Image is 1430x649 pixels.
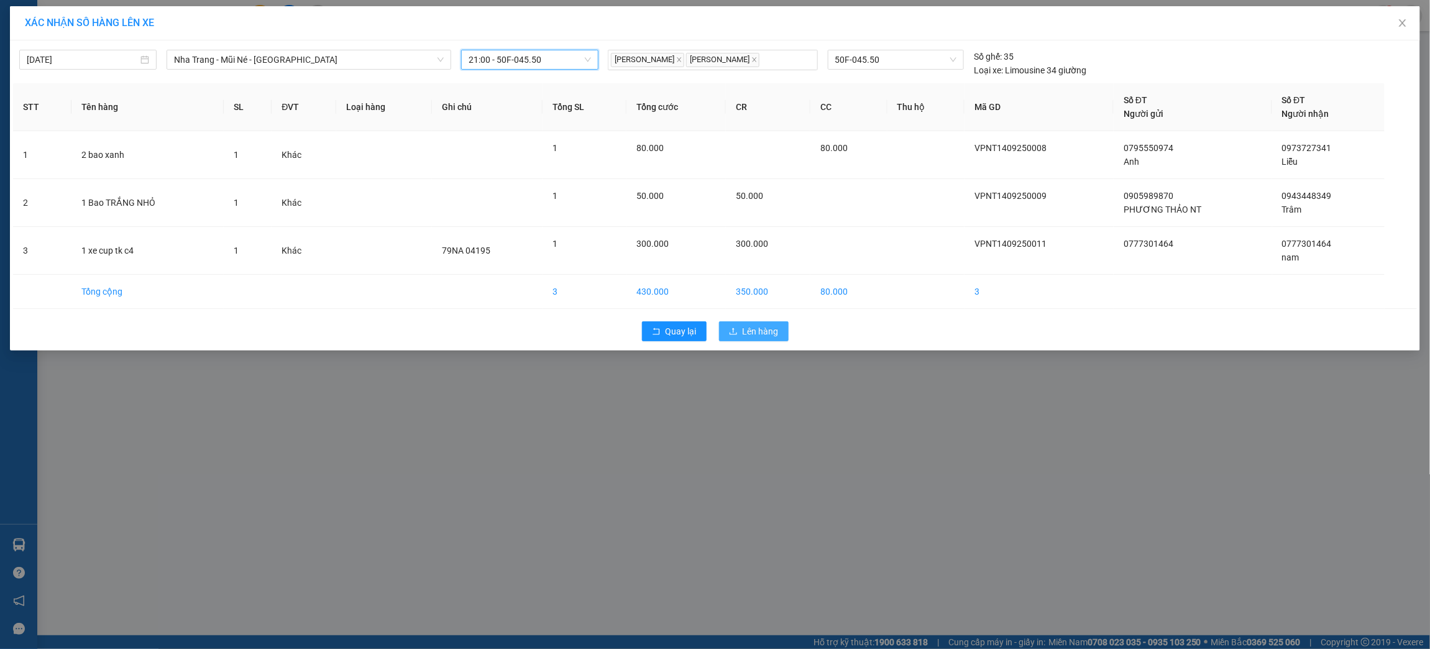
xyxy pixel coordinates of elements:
th: CC [810,83,887,131]
span: [PERSON_NAME] [611,53,684,67]
span: down [437,56,444,63]
span: close [1398,18,1408,28]
span: 50.000 [736,191,763,201]
span: 1 [234,198,239,208]
span: 1 [234,150,239,160]
div: 35 [974,50,1014,63]
td: 3 [543,275,626,309]
th: STT [13,83,71,131]
button: rollbackQuay lại [642,321,707,341]
input: 14/09/2025 [27,53,138,67]
span: Loại xe: [974,63,1003,77]
span: Số ĐT [1282,95,1306,105]
td: 3 [965,275,1114,309]
td: 430.000 [626,275,726,309]
th: ĐVT [272,83,336,131]
span: [PERSON_NAME] [686,53,759,67]
span: 0905989870 [1124,191,1173,201]
li: Nam Hải Limousine [6,6,180,53]
th: Loại hàng [336,83,432,131]
span: 80.000 [820,143,848,153]
span: 80.000 [636,143,664,153]
span: close [751,57,758,63]
td: 3 [13,227,71,275]
td: 350.000 [726,275,810,309]
span: VPNT1409250009 [974,191,1047,201]
span: 79NA 04195 [442,246,490,255]
th: Tổng SL [543,83,626,131]
li: VP VP [GEOGRAPHIC_DATA] [6,67,86,108]
span: nam [1282,252,1299,262]
div: Limousine 34 giường [974,63,1086,77]
span: Người nhận [1282,109,1329,119]
span: VPNT1409250008 [974,143,1047,153]
span: rollback [652,327,661,337]
th: Tổng cước [626,83,726,131]
th: Tên hàng [71,83,224,131]
th: CR [726,83,810,131]
span: Anh [1124,157,1139,167]
span: 50F-045.50 [835,50,957,69]
span: Số ĐT [1124,95,1147,105]
th: Mã GD [965,83,1114,131]
span: upload [729,327,738,337]
td: 1 [13,131,71,179]
span: 0795550974 [1124,143,1173,153]
span: Nha Trang - Mũi Né - Sài Gòn [174,50,444,69]
span: close [676,57,682,63]
td: Khác [272,131,336,179]
span: Người gửi [1124,109,1163,119]
span: 1 [552,143,557,153]
td: 80.000 [810,275,887,309]
span: 1 [552,239,557,249]
span: Quay lại [666,324,697,338]
span: 0777301464 [1282,239,1332,249]
span: 1 [234,246,239,255]
img: logo.jpg [6,6,50,50]
li: VP VP [PERSON_NAME] Lão [86,67,165,108]
td: Tổng cộng [71,275,224,309]
td: 1 xe cup tk c4 [71,227,224,275]
button: Close [1385,6,1420,41]
span: 0973727341 [1282,143,1332,153]
span: 50.000 [636,191,664,201]
span: 0943448349 [1282,191,1332,201]
span: 21:00 - 50F-045.50 [469,50,591,69]
span: Số ghế: [974,50,1002,63]
span: Trâm [1282,205,1302,214]
td: 2 bao xanh [71,131,224,179]
span: XÁC NHẬN SỐ HÀNG LÊN XE [25,17,154,29]
td: Khác [272,179,336,227]
span: 1 [552,191,557,201]
td: 1 Bao TRẮNG NHỎ [71,179,224,227]
td: 2 [13,179,71,227]
th: SL [224,83,272,131]
span: 0777301464 [1124,239,1173,249]
span: VPNT1409250011 [974,239,1047,249]
span: Liễu [1282,157,1298,167]
th: Thu hộ [887,83,965,131]
td: Khác [272,227,336,275]
span: 300.000 [736,239,768,249]
th: Ghi chú [432,83,543,131]
span: 300.000 [636,239,669,249]
button: uploadLên hàng [719,321,789,341]
span: PHƯƠNG THẢO NT [1124,205,1201,214]
span: Lên hàng [743,324,779,338]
